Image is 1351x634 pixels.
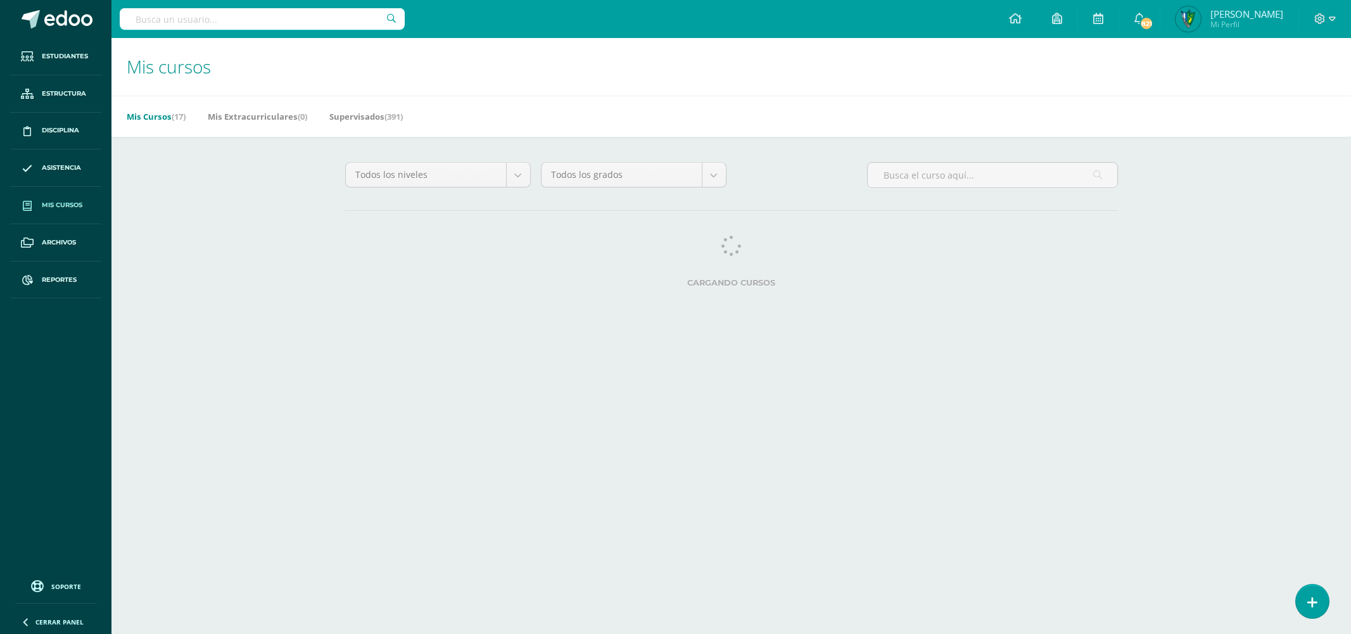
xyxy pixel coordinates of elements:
a: Reportes [10,262,101,299]
a: Archivos [10,224,101,262]
span: Mi Perfil [1210,19,1283,30]
span: Estructura [42,89,86,99]
input: Busca el curso aquí... [868,163,1117,187]
span: Estudiantes [42,51,88,61]
span: (17) [172,111,186,122]
a: Mis Cursos(17) [127,106,186,127]
span: Disciplina [42,125,79,136]
span: Todos los niveles [355,163,497,187]
a: Mis Extracurriculares(0) [208,106,307,127]
a: Supervisados(391) [329,106,403,127]
a: Todos los grados [542,163,726,187]
a: Estructura [10,75,101,113]
span: (391) [384,111,403,122]
label: Cargando cursos [345,278,1118,288]
span: Archivos [42,238,76,248]
span: Reportes [42,275,77,285]
span: Cerrar panel [35,618,84,626]
span: Mis cursos [127,54,211,79]
span: Todos los grados [551,163,692,187]
span: 821 [1139,16,1153,30]
a: Todos los niveles [346,163,530,187]
span: [PERSON_NAME] [1210,8,1283,20]
a: Mis cursos [10,187,101,224]
a: Disciplina [10,113,101,150]
img: 1b281a8218983e455f0ded11b96ffc56.png [1176,6,1201,32]
span: (0) [298,111,307,122]
span: Mis cursos [42,200,82,210]
a: Asistencia [10,149,101,187]
span: Soporte [51,582,81,591]
a: Soporte [15,577,96,594]
input: Busca un usuario... [120,8,405,30]
span: Asistencia [42,163,81,173]
a: Estudiantes [10,38,101,75]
